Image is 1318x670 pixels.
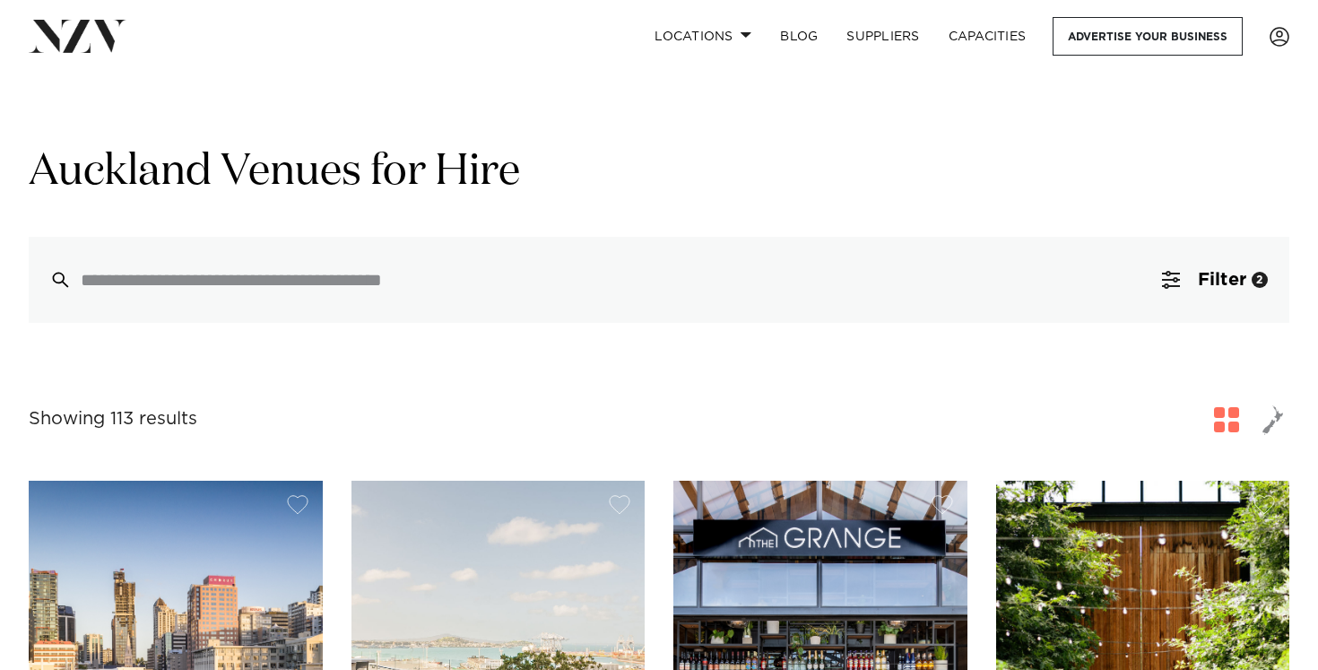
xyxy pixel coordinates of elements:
[832,17,933,56] a: SUPPLIERS
[1198,271,1246,289] span: Filter
[29,20,126,52] img: nzv-logo.png
[1140,237,1289,323] button: Filter2
[640,17,766,56] a: Locations
[1053,17,1243,56] a: Advertise your business
[934,17,1041,56] a: Capacities
[29,144,1289,201] h1: Auckland Venues for Hire
[1252,272,1268,288] div: 2
[766,17,832,56] a: BLOG
[29,405,197,433] div: Showing 113 results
